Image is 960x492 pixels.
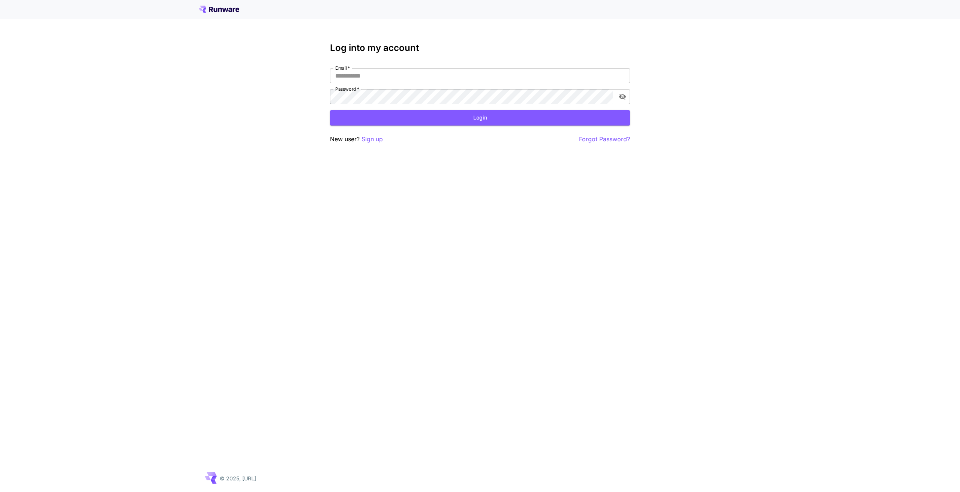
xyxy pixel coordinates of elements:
button: Login [330,110,630,126]
h3: Log into my account [330,43,630,53]
button: Forgot Password? [579,135,630,144]
label: Password [335,86,359,92]
p: © 2025, [URL] [220,474,256,482]
button: toggle password visibility [616,90,629,103]
p: New user? [330,135,383,144]
label: Email [335,65,350,71]
button: Sign up [361,135,383,144]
